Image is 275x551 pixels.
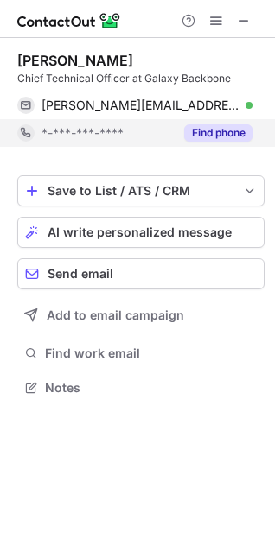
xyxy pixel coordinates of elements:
button: AI write personalized message [17,217,265,248]
div: Chief Technical Officer at Galaxy Backbone [17,71,265,86]
span: Send email [48,267,113,281]
button: Find work email [17,341,265,365]
div: Save to List / ATS / CRM [48,184,234,198]
span: Notes [45,380,258,396]
button: Notes [17,376,265,400]
span: AI write personalized message [48,225,232,239]
div: [PERSON_NAME] [17,52,133,69]
button: Send email [17,258,265,289]
span: [PERSON_NAME][EMAIL_ADDRESS][DOMAIN_NAME] [42,98,240,113]
span: Add to email campaign [47,308,184,322]
img: ContactOut v5.3.10 [17,10,121,31]
button: Add to email campaign [17,300,265,331]
span: Find work email [45,345,258,361]
button: Reveal Button [184,124,253,142]
button: save-profile-one-click [17,175,265,206]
